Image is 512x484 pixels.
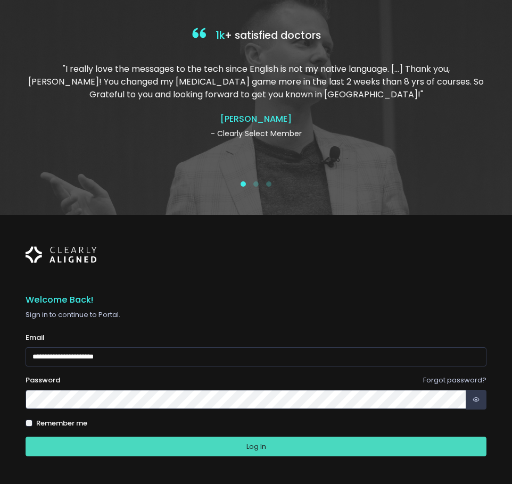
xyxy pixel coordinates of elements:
[26,375,60,386] label: Password
[26,437,486,456] button: Log In
[26,114,486,124] h4: [PERSON_NAME]
[26,240,97,269] img: Logo Horizontal
[26,332,45,343] label: Email
[26,26,486,46] h4: + satisfied doctors
[26,63,486,101] p: "I really love the messages to the tech since English is not my native language. […] Thank you, [...
[26,310,486,320] p: Sign in to continue to Portal.
[216,28,225,43] span: 1k
[423,375,486,385] a: Forgot password?
[36,418,87,429] label: Remember me
[26,128,486,139] p: - Clearly Select Member
[26,295,486,305] h5: Welcome Back!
